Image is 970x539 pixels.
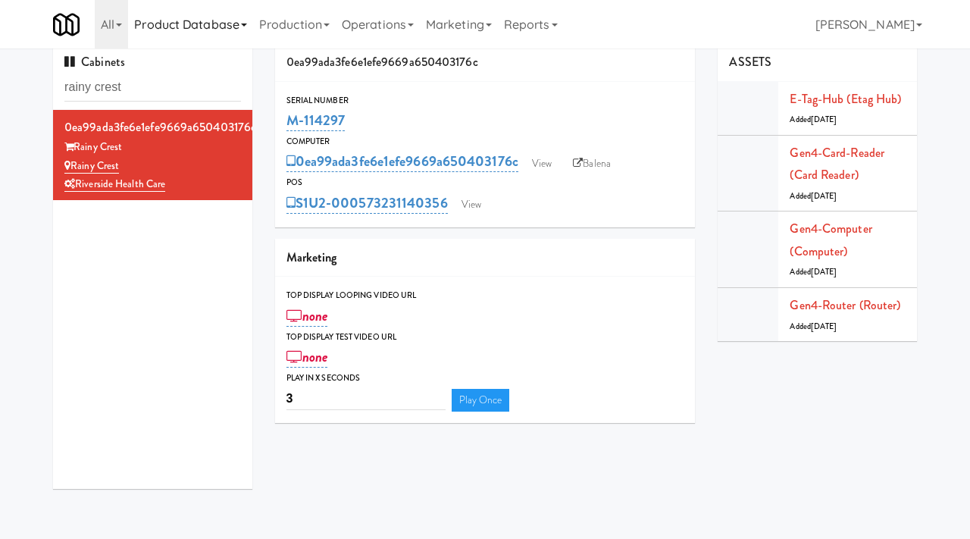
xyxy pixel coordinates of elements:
span: [DATE] [811,114,837,125]
a: Balena [565,152,618,175]
span: Cabinets [64,53,125,71]
a: Gen4-card-reader (Card Reader) [790,144,884,184]
a: Gen4-router (Router) [790,296,900,314]
span: Added [790,190,837,202]
a: Rainy Crest [64,158,119,174]
img: Micromart [53,11,80,38]
div: 0ea99ada3fe6e1efe9669a650403176c [275,43,696,82]
a: Gen4-computer (Computer) [790,220,871,260]
a: View [454,193,489,216]
span: [DATE] [811,321,837,332]
span: [DATE] [811,266,837,277]
a: View [524,152,559,175]
div: Top Display Looping Video Url [286,288,684,303]
div: Play in X seconds [286,371,684,386]
input: Search cabinets [64,74,241,102]
a: none [286,346,328,368]
a: 0ea99ada3fe6e1efe9669a650403176c [286,151,518,172]
div: Computer [286,134,684,149]
a: Play Once [452,389,510,412]
span: Added [790,114,837,125]
a: M-114297 [286,110,346,131]
a: Riverside Health Care [64,177,165,192]
div: Serial Number [286,93,684,108]
div: Top Display Test Video Url [286,330,684,345]
span: Marketing [286,249,337,266]
div: Rainy Crest [64,138,241,157]
a: none [286,306,328,327]
span: Added [790,321,837,332]
span: [DATE] [811,190,837,202]
a: E-tag-hub (Etag Hub) [790,90,901,108]
li: 0ea99ada3fe6e1efe9669a650403176cRainy Crest Rainy CrestRiverside Health Care [53,110,252,200]
div: 0ea99ada3fe6e1efe9669a650403176c [64,116,241,139]
span: ASSETS [729,53,771,71]
div: POS [286,175,684,190]
span: Added [790,266,837,277]
a: S1U2-000573231140356 [286,193,448,214]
